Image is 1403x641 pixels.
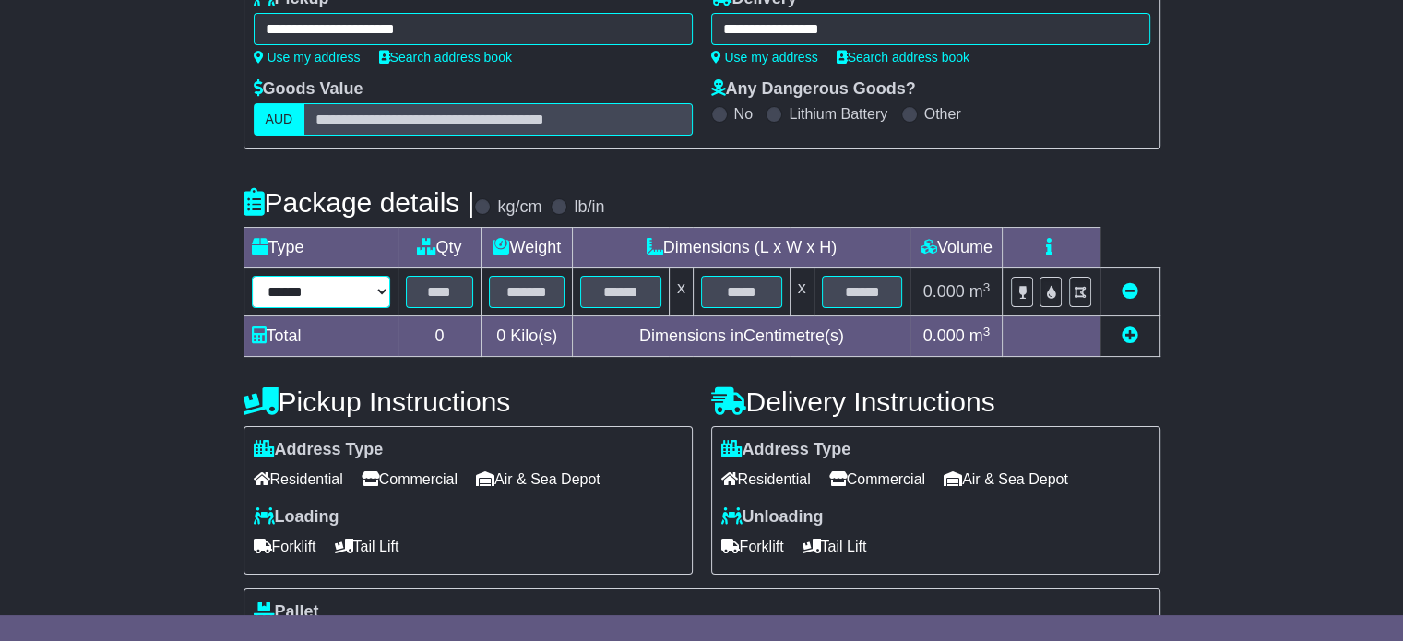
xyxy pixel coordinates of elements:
a: Remove this item [1122,282,1138,301]
label: Pallet [254,602,319,623]
span: Tail Lift [335,532,399,561]
label: Goods Value [254,79,363,100]
label: Lithium Battery [789,105,887,123]
label: Address Type [721,440,851,460]
label: No [734,105,753,123]
h4: Pickup Instructions [244,386,693,417]
label: Other [924,105,961,123]
td: Volume [910,228,1003,268]
td: Kilo(s) [482,316,573,357]
a: Search address book [837,50,969,65]
span: Residential [721,465,811,493]
a: Search address book [379,50,512,65]
sup: 3 [983,280,991,294]
label: Unloading [721,507,824,528]
span: 0 [496,326,505,345]
span: Air & Sea Depot [944,465,1068,493]
a: Add new item [1122,326,1138,345]
a: Use my address [254,50,361,65]
td: Type [244,228,398,268]
td: Qty [398,228,482,268]
label: AUD [254,103,305,136]
span: Tail Lift [803,532,867,561]
td: x [669,268,693,316]
sup: 3 [983,325,991,338]
label: Loading [254,507,339,528]
td: Dimensions in Centimetre(s) [573,316,910,357]
label: lb/in [574,197,604,218]
span: Forklift [254,532,316,561]
span: Commercial [362,465,458,493]
td: x [790,268,814,316]
span: Commercial [829,465,925,493]
h4: Delivery Instructions [711,386,1160,417]
label: kg/cm [497,197,541,218]
label: Address Type [254,440,384,460]
span: 0.000 [923,282,965,301]
td: 0 [398,316,482,357]
td: Weight [482,228,573,268]
span: Air & Sea Depot [476,465,600,493]
td: Dimensions (L x W x H) [573,228,910,268]
td: Total [244,316,398,357]
label: Any Dangerous Goods? [711,79,916,100]
h4: Package details | [244,187,475,218]
span: 0.000 [923,326,965,345]
span: Forklift [721,532,784,561]
span: m [969,326,991,345]
span: m [969,282,991,301]
span: Residential [254,465,343,493]
a: Use my address [711,50,818,65]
